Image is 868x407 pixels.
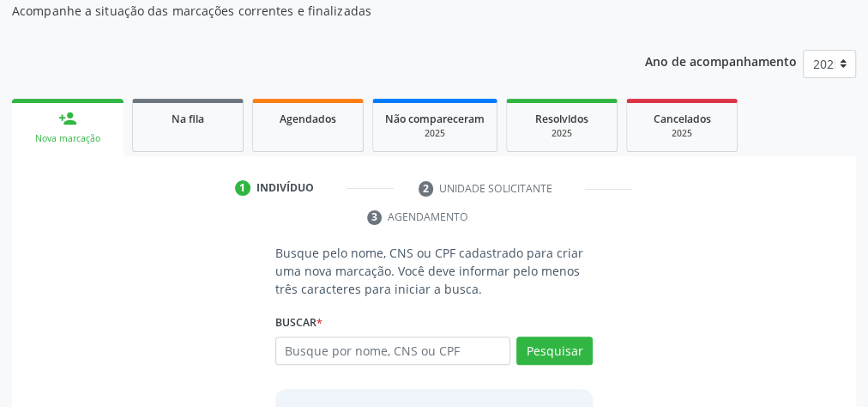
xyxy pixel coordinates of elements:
p: Ano de acompanhamento [645,50,797,71]
div: 2025 [519,127,605,140]
div: Nova marcação [24,132,112,145]
span: Cancelados [654,112,711,126]
p: Acompanhe a situação das marcações correntes e finalizadas [12,2,603,20]
p: Busque pelo nome, CNS ou CPF cadastrado para criar uma nova marcação. Você deve informar pelo men... [275,244,593,298]
span: Resolvidos [535,112,588,126]
div: 1 [235,180,250,196]
div: person_add [58,109,77,128]
span: Não compareceram [385,112,485,126]
span: Na fila [172,112,204,126]
div: Indivíduo [256,180,314,196]
div: 2025 [639,127,725,140]
input: Busque por nome, CNS ou CPF [275,337,510,366]
button: Pesquisar [516,337,593,366]
div: 2025 [385,127,485,140]
span: Agendados [280,112,336,126]
label: Buscar [275,310,322,337]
